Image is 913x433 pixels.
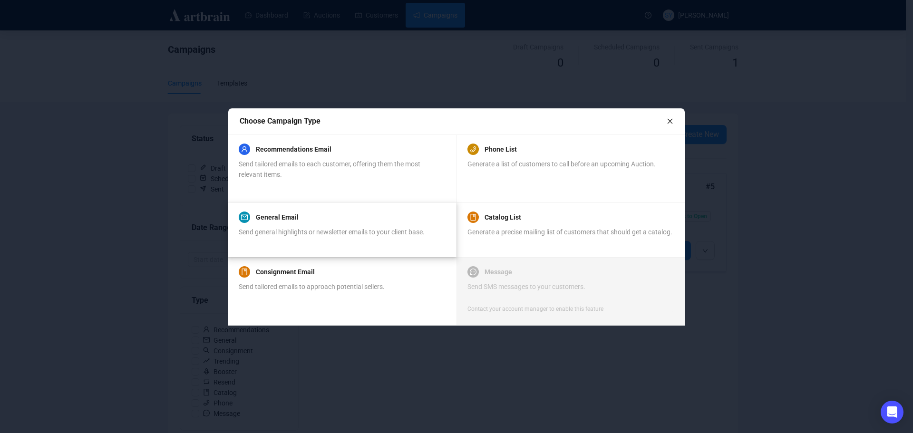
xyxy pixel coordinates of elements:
[239,160,420,178] span: Send tailored emails to each customer, offering them the most relevant items.
[485,266,512,278] a: Message
[467,283,585,290] span: Send SMS messages to your customers.
[256,266,315,278] a: Consignment Email
[470,214,476,221] span: book
[485,144,517,155] a: Phone List
[241,269,248,275] span: book
[241,146,248,153] span: user
[239,228,425,236] span: Send general highlights or newsletter emails to your client base.
[881,401,903,423] div: Open Intercom Messenger
[467,160,656,168] span: Generate a list of customers to call before an upcoming Auction.
[470,146,476,153] span: phone
[467,228,672,236] span: Generate a precise mailing list of customers that should get a catalog.
[256,144,331,155] a: Recommendations Email
[241,214,248,221] span: mail
[256,212,299,223] a: General Email
[470,269,476,275] span: message
[485,212,521,223] a: Catalog List
[240,115,667,127] div: Choose Campaign Type
[667,118,673,125] span: close
[467,304,603,314] div: Contact your account manager to enable this feature
[239,283,385,290] span: Send tailored emails to approach potential sellers.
